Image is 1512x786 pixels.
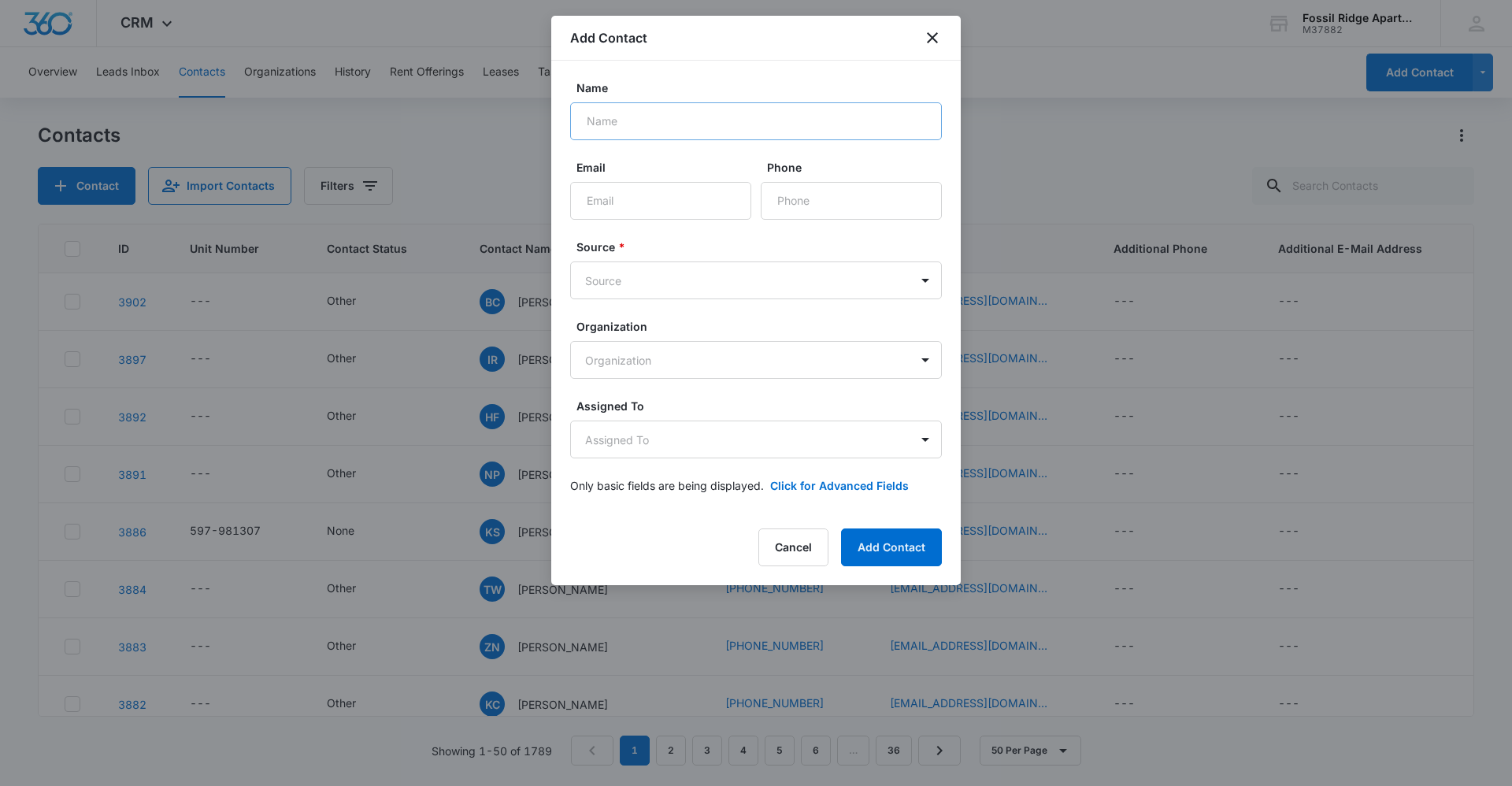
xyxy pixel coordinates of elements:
label: Assigned To [576,398,948,414]
label: Name [576,80,948,96]
button: Add Contact [841,528,942,566]
label: Organization [576,318,948,335]
input: Name [570,102,942,140]
label: Email [576,159,758,176]
h1: Add Contact [570,28,647,47]
label: Phone [767,159,948,176]
label: Source [576,239,948,255]
button: Click for Advanced Fields [770,477,909,494]
button: Cancel [758,528,828,566]
input: Phone [761,182,942,220]
p: Only basic fields are being displayed. [570,477,764,494]
button: close [923,28,942,47]
input: Email [570,182,751,220]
